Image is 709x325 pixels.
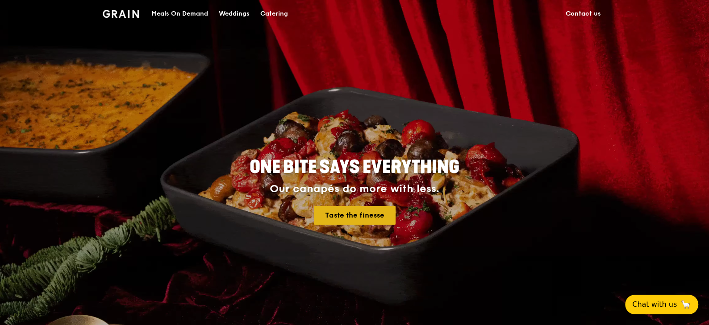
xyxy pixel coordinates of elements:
a: Weddings [213,0,255,27]
span: 🦙 [680,299,691,310]
a: Taste the finesse [314,206,396,225]
button: Chat with us🦙 [625,295,698,314]
div: Weddings [219,0,250,27]
div: Catering [260,0,288,27]
img: Grain [103,10,139,18]
span: ONE BITE SAYS EVERYTHING [250,156,459,178]
a: Contact us [560,0,606,27]
span: Chat with us [632,299,677,310]
div: Our canapés do more with less. [194,183,515,195]
a: Catering [255,0,293,27]
div: Meals On Demand [151,0,208,27]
